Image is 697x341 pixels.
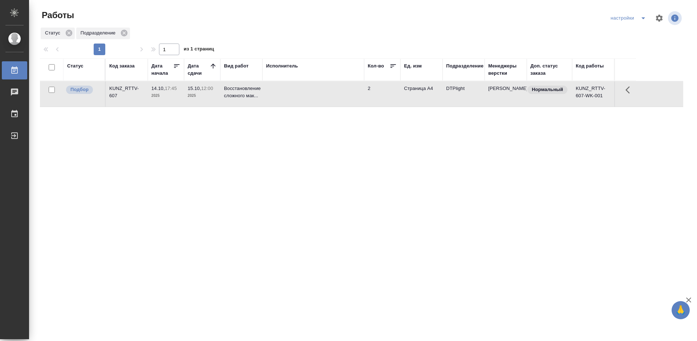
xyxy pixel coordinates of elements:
[188,86,201,91] p: 15.10,
[188,92,217,99] p: 2025
[65,85,101,95] div: Можно подбирать исполнителей
[45,29,63,37] p: Статус
[446,62,484,70] div: Подразделение
[188,62,209,77] div: Дата сдачи
[400,81,443,107] td: Страница А4
[184,45,214,55] span: из 1 страниц
[76,28,130,39] div: Подразделение
[368,62,384,70] div: Кол-во
[532,86,563,93] p: Нормальный
[674,303,687,318] span: 🙏
[81,29,118,37] p: Подразделение
[201,86,213,91] p: 12:00
[572,81,614,107] td: KUNZ_RTTV-607-WK-001
[266,62,298,70] div: Исполнитель
[443,81,485,107] td: DTPlight
[151,92,180,99] p: 2025
[224,85,259,99] p: Восстановление сложного мак...
[364,81,400,107] td: 2
[609,12,651,24] div: split button
[672,301,690,319] button: 🙏
[530,62,568,77] div: Доп. статус заказа
[40,9,74,21] span: Работы
[151,62,173,77] div: Дата начала
[668,11,683,25] span: Посмотреть информацию
[651,9,668,27] span: Настроить таблицу
[224,62,249,70] div: Вид работ
[488,62,523,77] div: Менеджеры верстки
[41,28,75,39] div: Статус
[151,86,165,91] p: 14.10,
[488,85,523,92] p: [PERSON_NAME]
[621,81,639,99] button: Здесь прячутся важные кнопки
[576,62,604,70] div: Код работы
[165,86,177,91] p: 17:45
[404,62,422,70] div: Ед. изм
[109,62,135,70] div: Код заказа
[70,86,89,93] p: Подбор
[67,62,83,70] div: Статус
[109,85,144,99] div: KUNZ_RTTV-607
